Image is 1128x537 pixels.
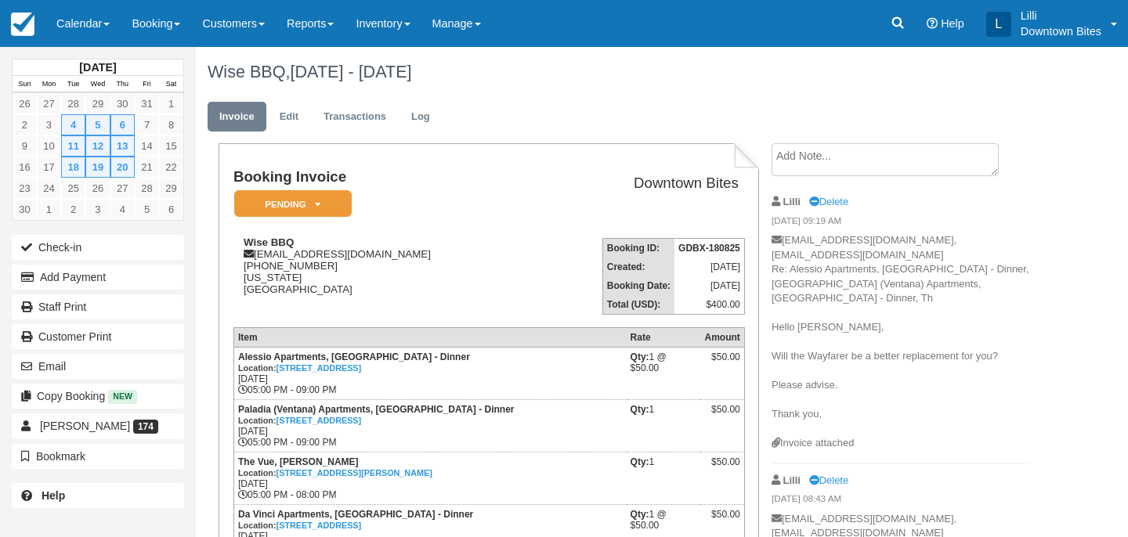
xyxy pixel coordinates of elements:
[12,324,184,349] a: Customer Print
[1021,23,1101,39] p: Downtown Bites
[631,351,649,362] strong: Qty
[233,348,626,400] td: [DATE] 05:00 PM - 09:00 PM
[133,420,158,434] span: 174
[37,114,61,135] a: 3
[61,199,85,220] a: 2
[85,157,110,178] a: 19
[809,474,848,486] a: Delete
[772,436,1030,451] div: Invoice attached
[42,489,65,502] b: Help
[110,178,135,199] a: 27
[627,328,701,348] th: Rate
[61,114,85,135] a: 4
[1021,8,1101,23] p: Lilli
[238,416,361,425] small: Location:
[674,295,744,315] td: $400.00
[772,233,1030,436] p: [EMAIL_ADDRESS][DOMAIN_NAME], [EMAIL_ADDRESS][DOMAIN_NAME] Re: Alessio Apartments, [GEOGRAPHIC_DA...
[233,452,626,505] td: [DATE] 05:00 PM - 08:00 PM
[244,236,294,248] strong: Wise BBQ
[399,102,442,132] a: Log
[602,295,674,315] th: Total (USD):
[238,468,432,478] small: Location:
[941,17,964,30] span: Help
[61,76,85,93] th: Tue
[927,18,938,29] i: Help
[13,93,37,114] a: 26
[135,135,159,157] a: 14
[85,114,110,135] a: 5
[208,63,1030,81] h1: Wise BBQ,
[809,196,848,207] a: Delete
[208,102,266,132] a: Invoice
[135,76,159,93] th: Fri
[37,135,61,157] a: 10
[704,456,739,480] div: $50.00
[627,452,701,505] td: 1
[772,492,1030,510] em: [DATE] 08:43 AM
[159,157,183,178] a: 22
[13,114,37,135] a: 2
[61,178,85,199] a: 25
[277,363,362,373] a: [STREET_ADDRESS]
[602,258,674,276] th: Created:
[13,76,37,93] th: Sun
[674,276,744,295] td: [DATE]
[631,509,649,520] strong: Qty
[85,178,110,199] a: 26
[772,214,1030,232] em: [DATE] 09:19 AM
[37,199,61,220] a: 1
[704,404,739,427] div: $50.00
[13,157,37,178] a: 16
[11,13,34,36] img: checkfront-main-nav-mini-logo.png
[704,509,739,532] div: $50.00
[159,114,183,135] a: 8
[135,93,159,114] a: 31
[12,483,184,508] a: Help
[110,76,135,93] th: Thu
[238,404,515,426] strong: Paladia (Ventana) Apartments, [GEOGRAPHIC_DATA] - Dinner
[238,521,361,530] small: Location:
[986,12,1011,37] div: L
[627,348,701,400] td: 1 @ $50.00
[37,76,61,93] th: Mon
[627,400,701,452] td: 1
[13,199,37,220] a: 30
[159,93,183,114] a: 1
[110,93,135,114] a: 30
[238,351,470,373] strong: Alessio Apartments, [GEOGRAPHIC_DATA] - Dinner
[159,76,183,93] th: Sat
[110,157,135,178] a: 20
[135,114,159,135] a: 7
[37,157,61,178] a: 17
[12,384,184,409] button: Copy Booking New
[12,354,184,379] button: Email
[602,239,674,258] th: Booking ID:
[159,135,183,157] a: 15
[238,509,473,531] strong: Da Vinci Apartments, [GEOGRAPHIC_DATA] - Dinner
[85,199,110,220] a: 3
[233,169,530,186] h1: Booking Invoice
[631,404,649,415] strong: Qty
[61,135,85,157] a: 11
[277,521,362,530] a: [STREET_ADDRESS]
[238,456,432,478] strong: The Vue, [PERSON_NAME]
[704,351,739,375] div: $50.00
[233,236,530,295] div: [EMAIL_ADDRESS][DOMAIN_NAME] [PHONE_NUMBER] [US_STATE] [GEOGRAPHIC_DATA]
[12,265,184,290] button: Add Payment
[108,390,137,403] span: New
[602,276,674,295] th: Booking Date:
[135,178,159,199] a: 28
[312,102,398,132] a: Transactions
[12,235,184,260] button: Check-in
[85,93,110,114] a: 29
[783,196,801,207] strong: Lilli
[13,135,37,157] a: 9
[12,294,184,319] a: Staff Print
[37,93,61,114] a: 27
[277,468,432,478] a: [STREET_ADDRESS][PERSON_NAME]
[12,413,184,438] a: [PERSON_NAME] 174
[110,135,135,157] a: 13
[12,444,184,469] button: Bookmark
[234,190,352,218] em: Pending
[13,178,37,199] a: 23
